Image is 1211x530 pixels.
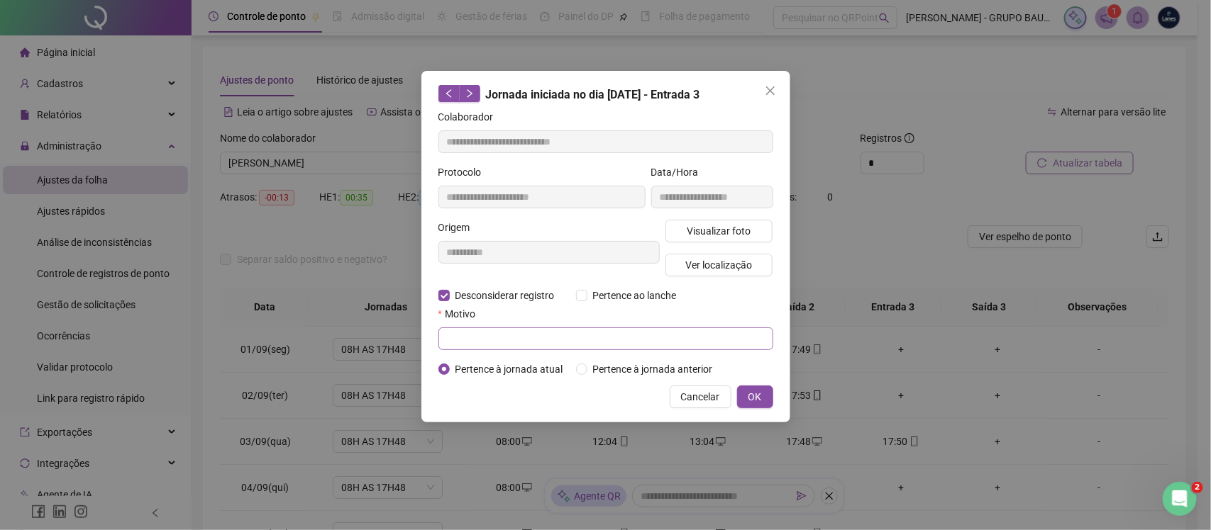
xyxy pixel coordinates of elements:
[759,79,782,102] button: Close
[1192,482,1203,493] span: 2
[587,361,719,377] span: Pertence à jornada anterior
[685,257,752,273] span: Ver localização
[459,85,480,102] button: right
[687,223,751,239] span: Visualizar foto
[681,389,720,405] span: Cancelar
[670,385,731,408] button: Cancelar
[450,288,560,303] span: Desconsiderar registro
[438,220,480,235] label: Origem
[438,164,491,180] label: Protocolo
[665,254,773,276] button: Ver localização
[438,85,460,102] button: left
[444,89,454,98] span: left
[737,385,773,408] button: OK
[765,85,776,96] span: close
[651,164,708,180] label: Data/Hora
[587,288,682,303] span: Pertence ao lanche
[465,89,475,98] span: right
[450,361,569,377] span: Pertence à jornada atual
[748,389,762,405] span: OK
[438,306,485,322] label: Motivo
[665,220,773,242] button: Visualizar foto
[1163,482,1197,516] iframe: Intercom live chat
[438,85,773,103] div: Jornada iniciada no dia [DATE] - Entrada 3
[438,109,503,125] label: Colaborador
